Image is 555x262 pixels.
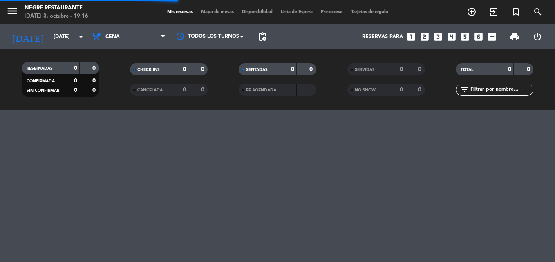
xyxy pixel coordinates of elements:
div: Negre Restaurante [25,4,88,12]
span: CHECK INS [137,68,160,72]
strong: 0 [309,67,314,72]
i: looks_6 [473,31,484,42]
i: exit_to_app [489,7,499,17]
span: Mapa de mesas [197,10,238,14]
strong: 0 [527,67,532,72]
i: looks_one [406,31,416,42]
span: Pre-acceso [317,10,347,14]
span: Mis reservas [163,10,197,14]
span: Lista de Espera [277,10,317,14]
span: RE AGENDADA [246,88,276,92]
span: SIN CONFIRMAR [27,89,59,93]
i: menu [6,5,18,17]
span: TOTAL [461,68,473,72]
strong: 0 [400,67,403,72]
span: RESERVADAS [27,67,53,71]
strong: 0 [201,67,206,72]
span: NO SHOW [355,88,376,92]
i: looks_4 [446,31,457,42]
div: LOG OUT [526,24,549,49]
span: CONFIRMADA [27,79,55,83]
button: menu [6,5,18,20]
i: looks_3 [433,31,443,42]
i: add_circle_outline [467,7,477,17]
div: [DATE] 3. octubre - 19:16 [25,12,88,20]
span: SENTADAS [246,68,268,72]
i: power_settings_new [533,32,542,42]
span: Tarjetas de regalo [347,10,392,14]
span: print [510,32,519,42]
span: CANCELADA [137,88,163,92]
strong: 0 [418,67,423,72]
strong: 0 [92,87,97,93]
strong: 0 [400,87,403,93]
strong: 0 [183,67,186,72]
strong: 0 [291,67,294,72]
span: pending_actions [257,32,267,42]
span: Cena [105,34,120,40]
strong: 0 [183,87,186,93]
strong: 0 [74,87,77,93]
i: filter_list [460,85,470,95]
i: arrow_drop_down [76,32,86,42]
strong: 0 [74,78,77,84]
i: [DATE] [6,28,49,46]
i: add_box [487,31,497,42]
span: Reservas para [362,34,403,40]
strong: 0 [92,78,97,84]
span: SERVIDAS [355,68,375,72]
strong: 0 [418,87,423,93]
i: looks_two [419,31,430,42]
i: search [533,7,543,17]
span: Disponibilidad [238,10,277,14]
strong: 0 [92,65,97,71]
strong: 0 [74,65,77,71]
strong: 0 [508,67,511,72]
strong: 0 [201,87,206,93]
input: Filtrar por nombre... [470,85,533,94]
i: looks_5 [460,31,470,42]
i: turned_in_not [511,7,521,17]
